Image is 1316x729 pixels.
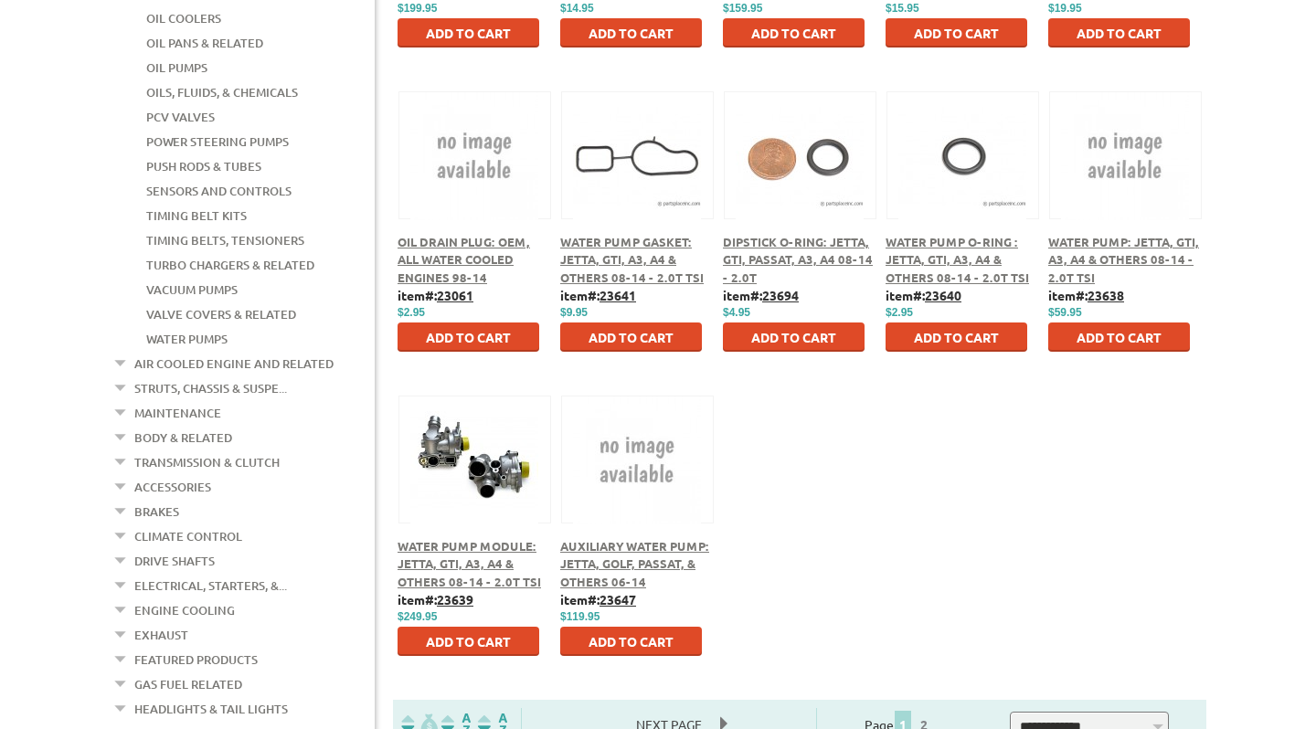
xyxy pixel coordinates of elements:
u: 23640 [925,287,961,303]
a: Valve Covers & Related [146,302,296,326]
a: Brakes [134,500,179,523]
a: Power Steering Pumps [146,130,289,153]
u: 23694 [762,287,799,303]
span: Add to Cart [426,329,511,345]
a: Body & Related [134,426,232,449]
a: Struts, Chassis & Suspe... [134,376,287,400]
a: Turbo Chargers & Related [146,253,314,277]
b: item#: [886,287,961,303]
a: Featured Products [134,648,258,671]
u: 23061 [437,287,473,303]
span: $14.95 [560,2,594,15]
button: Add to Cart [723,18,865,48]
span: $199.95 [398,2,437,15]
button: Add to Cart [560,627,702,656]
span: $59.95 [1048,306,1082,319]
a: Water Pump Gasket: Jetta, GTI, A3, A4 & Others 08-14 - 2.0T TSI [560,234,704,285]
a: Auxiliary Water Pump: Jetta, Golf, Passat, & Others 06-14 [560,538,709,589]
span: Add to Cart [1077,25,1162,41]
a: Oil Pans & Related [146,31,263,55]
span: Add to Cart [426,633,511,650]
span: $249.95 [398,610,437,623]
button: Add to Cart [1048,18,1190,48]
a: Air Cooled Engine and Related [134,352,334,375]
b: item#: [723,287,799,303]
u: 23647 [600,591,636,607]
a: Climate Control [134,524,242,548]
span: Add to Cart [751,25,836,41]
button: Add to Cart [1048,322,1190,352]
span: $15.95 [886,2,919,15]
a: Oil Coolers [146,6,221,30]
a: Dipstick O-Ring: Jetta, GTI, Passat, A3, A4 08-14 - 2.0T [723,234,873,285]
button: Add to Cart [398,627,539,656]
a: Sensors and Controls [146,179,292,203]
a: Drive Shafts [134,549,215,573]
button: Add to Cart [723,322,865,352]
b: item#: [398,591,473,607]
span: $4.95 [723,306,750,319]
span: $2.95 [398,306,425,319]
a: Engine Cooling [134,598,235,622]
span: $19.95 [1048,2,1082,15]
a: Gas Fuel Related [134,672,242,696]
span: Add to Cart [1077,329,1162,345]
u: 23641 [600,287,636,303]
a: Exhaust [134,623,188,647]
span: $159.95 [723,2,762,15]
a: Water Pump O-Ring : Jetta, GTI, A3, A4 & Others 08-14 - 2.0T TSI [886,234,1029,285]
span: Add to Cart [426,25,511,41]
b: item#: [1048,287,1124,303]
b: item#: [560,591,636,607]
span: Add to Cart [914,329,999,345]
button: Add to Cart [560,18,702,48]
a: Water Pumps [146,327,228,351]
span: $9.95 [560,306,588,319]
b: item#: [398,287,473,303]
span: Add to Cart [589,329,674,345]
a: Oil Drain Plug: OEM, All Water Cooled Engines 98-14 [398,234,530,285]
a: Oil Pumps [146,56,207,79]
span: $119.95 [560,610,600,623]
button: Add to Cart [398,322,539,352]
a: Accessories [134,475,211,499]
a: Oils, Fluids, & Chemicals [146,80,298,104]
a: Timing Belts, Tensioners [146,228,304,252]
button: Add to Cart [886,322,1027,352]
u: 23639 [437,591,473,607]
button: Add to Cart [560,322,702,352]
button: Add to Cart [886,18,1027,48]
a: Transmission & Clutch [134,450,280,474]
span: Add to Cart [589,25,674,41]
a: Water Pump Module: Jetta, GTI, A3, A4 & Others 08-14 - 2.0T TSI [398,538,541,589]
a: Push Rods & Tubes [146,154,261,178]
u: 23638 [1088,287,1124,303]
span: Add to Cart [589,633,674,650]
b: item#: [560,287,636,303]
button: Add to Cart [398,18,539,48]
a: Maintenance [134,401,221,425]
span: Add to Cart [914,25,999,41]
a: Electrical, Starters, &... [134,574,287,597]
a: PCV Valves [146,105,215,129]
a: Water Pump: Jetta, GTI, A3, A4 & Others 08-14 - 2.0T TSI [1048,234,1199,285]
a: Timing Belt Kits [146,204,247,227]
a: Headlights & Tail Lights [134,697,288,721]
a: Vacuum Pumps [146,278,238,301]
span: $2.95 [886,306,913,319]
span: Add to Cart [751,329,836,345]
